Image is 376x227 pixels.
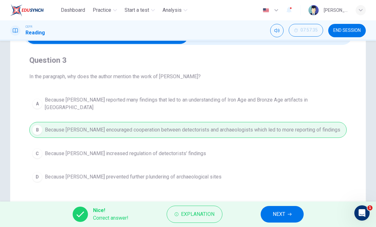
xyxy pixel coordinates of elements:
[29,55,347,65] h4: Question 3
[93,207,128,214] span: Nice!
[10,4,58,17] a: EduSynch logo
[273,210,285,219] span: NEXT
[181,210,214,219] span: Explanation
[354,205,370,221] iframe: Intercom live chat
[25,25,32,29] span: CEFR
[289,24,323,37] button: 07:57:35
[328,24,366,37] button: END SESSION
[261,206,304,223] button: NEXT
[125,6,149,14] span: Start a test
[10,4,44,17] img: EduSynch logo
[270,24,284,37] div: Mute
[93,214,128,222] span: Correct answer!
[93,6,111,14] span: Practice
[367,205,372,210] span: 1
[324,6,348,14] div: [PERSON_NAME] EISYAH [PERSON_NAME] [PERSON_NAME]
[289,24,323,37] div: Hide
[167,206,222,223] button: Explanation
[262,8,270,13] img: en
[160,4,190,16] button: Analysis
[122,4,157,16] button: Start a test
[29,73,347,81] span: In the paragraph, why does the author mention the work of [PERSON_NAME]?
[300,28,318,33] span: 07:57:35
[25,29,45,37] h1: Reading
[58,4,88,16] button: Dashboard
[308,5,319,15] img: Profile picture
[333,28,361,33] span: END SESSION
[163,6,182,14] span: Analysis
[61,6,85,14] span: Dashboard
[90,4,119,16] button: Practice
